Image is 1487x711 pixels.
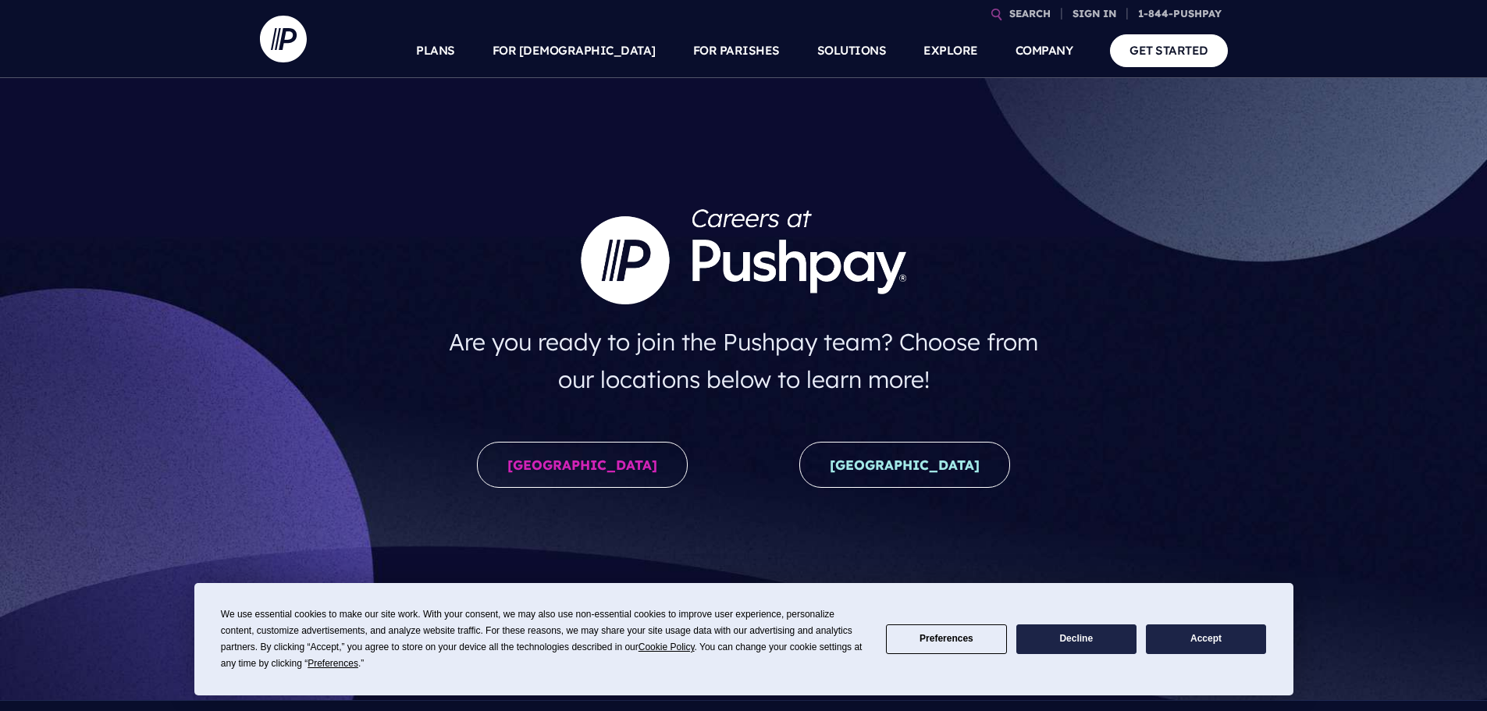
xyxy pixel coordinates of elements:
div: We use essential cookies to make our site work. With your consent, we may also use non-essential ... [221,606,867,672]
a: FOR PARISHES [693,23,780,78]
a: COMPANY [1016,23,1073,78]
div: Cookie Consent Prompt [194,583,1293,695]
a: PLANS [416,23,455,78]
h4: Are you ready to join the Pushpay team? Choose from our locations below to learn more! [433,317,1054,404]
button: Accept [1146,624,1266,655]
a: SOLUTIONS [817,23,887,78]
a: EXPLORE [923,23,978,78]
span: Cookie Policy [639,642,695,652]
a: GET STARTED [1110,34,1228,66]
span: Preferences [308,658,358,669]
a: [GEOGRAPHIC_DATA] [799,442,1010,488]
button: Preferences [886,624,1006,655]
button: Decline [1016,624,1137,655]
a: FOR [DEMOGRAPHIC_DATA] [493,23,656,78]
a: [GEOGRAPHIC_DATA] [477,442,688,488]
